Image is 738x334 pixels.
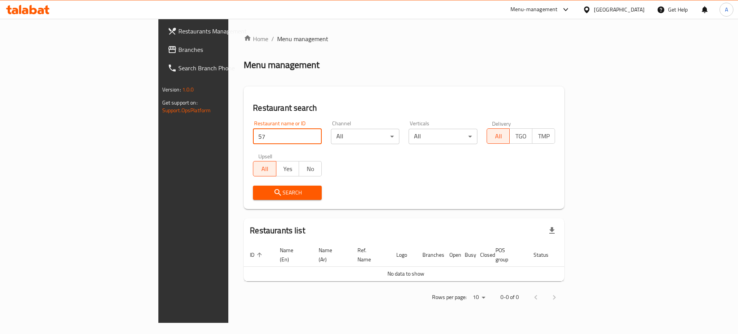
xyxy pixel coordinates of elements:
[509,128,532,144] button: TGO
[513,131,529,142] span: TGO
[182,85,194,95] span: 1.0.0
[532,128,555,144] button: TMP
[162,105,211,115] a: Support.OpsPlatform
[162,98,198,108] span: Get support on:
[178,27,276,36] span: Restaurants Management
[244,243,594,281] table: enhanced table
[487,128,510,144] button: All
[492,121,511,126] label: Delivery
[302,163,319,174] span: No
[500,292,519,302] p: 0-0 of 0
[319,246,342,264] span: Name (Ar)
[474,243,489,267] th: Closed
[280,246,303,264] span: Name (En)
[495,246,518,264] span: POS group
[277,34,328,43] span: Menu management
[299,161,322,176] button: No
[543,221,561,240] div: Export file
[258,153,273,159] label: Upsell
[510,5,558,14] div: Menu-management
[443,243,459,267] th: Open
[256,163,273,174] span: All
[253,186,322,200] button: Search
[178,45,276,54] span: Branches
[331,129,400,144] div: All
[259,188,316,198] span: Search
[178,63,276,73] span: Search Branch Phone
[470,292,488,303] div: Rows per page:
[279,163,296,174] span: Yes
[253,102,555,114] h2: Restaurant search
[161,22,282,40] a: Restaurants Management
[432,292,467,302] p: Rows per page:
[253,161,276,176] button: All
[357,246,381,264] span: Ref. Name
[387,269,424,279] span: No data to show
[244,34,564,43] nav: breadcrumb
[490,131,507,142] span: All
[250,250,264,259] span: ID
[161,40,282,59] a: Branches
[161,59,282,77] a: Search Branch Phone
[535,131,552,142] span: TMP
[390,243,416,267] th: Logo
[725,5,728,14] span: A
[253,129,322,144] input: Search for restaurant name or ID..
[162,85,181,95] span: Version:
[244,59,319,71] h2: Menu management
[534,250,558,259] span: Status
[409,129,477,144] div: All
[459,243,474,267] th: Busy
[416,243,443,267] th: Branches
[594,5,645,14] div: [GEOGRAPHIC_DATA]
[250,225,305,236] h2: Restaurants list
[276,161,299,176] button: Yes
